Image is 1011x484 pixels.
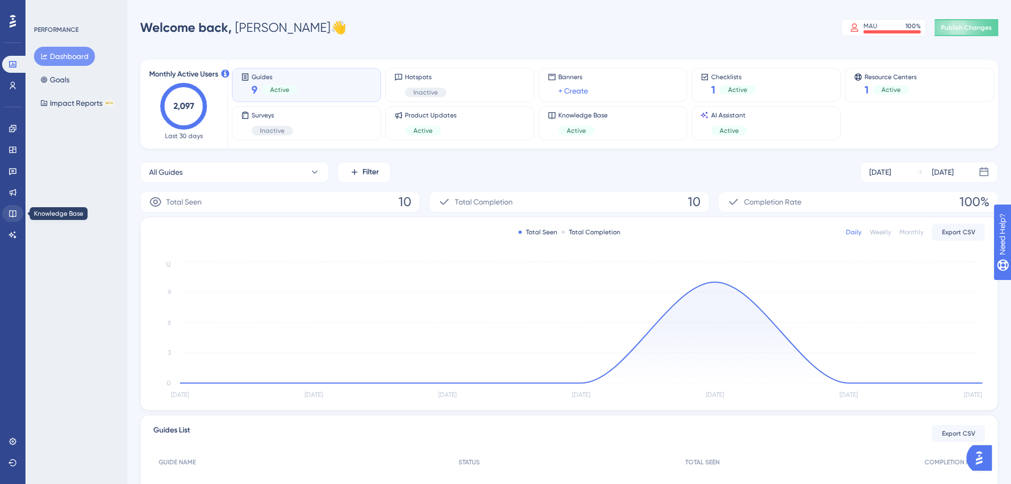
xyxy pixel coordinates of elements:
[869,166,891,179] div: [DATE]
[558,84,588,97] a: + Create
[567,126,586,135] span: Active
[685,458,720,466] span: TOTAL SEEN
[455,196,513,208] span: Total Completion
[558,111,608,120] span: Knowledge Base
[572,391,590,398] tspan: [DATE]
[168,349,171,356] tspan: 3
[558,73,588,81] span: Banners
[168,319,171,326] tspan: 6
[728,86,747,94] span: Active
[870,228,891,236] div: Weekly
[305,391,323,398] tspan: [DATE]
[706,391,724,398] tspan: [DATE]
[744,196,801,208] span: Completion Rate
[711,111,747,120] span: AI Assistant
[399,193,411,210] span: 10
[105,100,114,106] div: BETA
[171,391,189,398] tspan: [DATE]
[413,88,438,97] span: Inactive
[711,73,756,80] span: Checklists
[159,458,196,466] span: GUIDE NAME
[932,166,954,179] div: [DATE]
[720,126,739,135] span: Active
[863,22,877,30] div: MAU
[932,224,985,241] button: Export CSV
[252,82,257,97] span: 9
[405,111,456,120] span: Product Updates
[153,424,190,443] span: Guides List
[840,391,858,398] tspan: [DATE]
[140,162,329,183] button: All Guides
[935,19,998,36] button: Publish Changes
[924,458,980,466] span: COMPLETION RATE
[166,261,171,268] tspan: 12
[905,22,921,30] div: 100 %
[166,196,202,208] span: Total Seen
[865,82,869,97] span: 1
[960,193,989,210] span: 100%
[34,26,79,34] div: PERFORMANCE
[252,73,298,80] span: Guides
[270,86,289,94] span: Active
[338,162,391,183] button: Filter
[167,379,171,387] tspan: 0
[964,391,982,398] tspan: [DATE]
[168,288,171,296] tspan: 9
[561,228,620,236] div: Total Completion
[942,228,975,236] span: Export CSV
[174,101,194,111] text: 2,097
[362,166,379,179] span: Filter
[846,228,861,236] div: Daily
[941,23,992,32] span: Publish Changes
[34,94,120,113] button: Impact ReportsBETA
[688,193,701,210] span: 10
[34,47,95,66] button: Dashboard
[405,73,446,81] span: Hotspots
[459,458,480,466] span: STATUS
[932,425,985,442] button: Export CSV
[865,73,917,80] span: Resource Centers
[149,166,183,179] span: All Guides
[882,86,901,94] span: Active
[711,82,715,97] span: 1
[966,442,998,474] iframe: UserGuiding AI Assistant Launcher
[25,3,66,15] span: Need Help?
[260,126,284,135] span: Inactive
[252,111,293,120] span: Surveys
[519,228,557,236] div: Total Seen
[140,20,232,35] span: Welcome back,
[34,70,76,89] button: Goals
[413,126,433,135] span: Active
[438,391,456,398] tspan: [DATE]
[140,19,347,36] div: [PERSON_NAME] 👋
[149,68,218,81] span: Monthly Active Users
[942,429,975,438] span: Export CSV
[165,132,203,140] span: Last 30 days
[900,228,923,236] div: Monthly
